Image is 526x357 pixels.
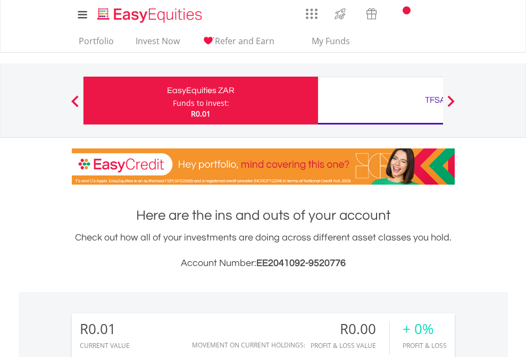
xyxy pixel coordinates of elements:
h3: Account Number: [72,256,455,271]
a: FAQ's and Support [414,3,441,24]
div: EasyEquities ZAR [90,83,312,98]
a: Invest Now [131,36,184,52]
a: Refer and Earn [197,36,279,52]
a: Notifications [387,3,414,24]
img: thrive-v2.svg [331,5,349,22]
span: Refer and Earn [215,35,274,47]
button: Previous [64,101,86,111]
img: vouchers-v2.svg [363,5,380,22]
div: R0.00 [311,321,389,337]
div: + 0% [403,321,447,337]
img: grid-menu-icon.svg [306,8,318,20]
a: AppsGrid [299,3,324,20]
h1: Here are the ins and outs of your account [72,206,455,225]
div: Profit & Loss [403,342,447,349]
a: Home page [93,3,206,24]
span: R0.01 [191,109,211,119]
span: EE2041092-9520776 [256,258,346,268]
div: CURRENT VALUE [80,342,130,349]
button: Next [440,101,462,111]
a: Vouchers [356,3,387,22]
a: Portfolio [74,36,118,52]
img: EasyEquities_Logo.png [95,6,206,24]
div: Movement on Current Holdings: [192,342,305,348]
img: EasyCredit Promotion Banner [72,148,455,185]
div: Check out how all of your investments are doing across different asset classes you hold. [72,230,455,271]
span: My Funds [296,34,366,48]
div: Funds to invest: [173,98,229,109]
a: My Profile [441,3,469,26]
div: R0.01 [80,321,130,337]
div: Profit & Loss Value [311,342,389,349]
